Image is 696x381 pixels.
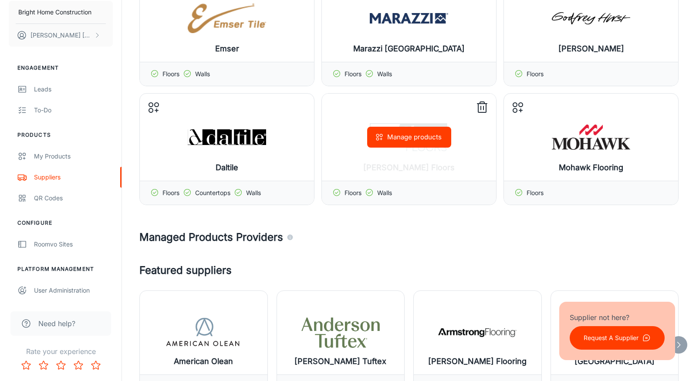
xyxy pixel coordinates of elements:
p: Floors [527,69,544,79]
p: Floors [345,69,362,79]
h4: Managed Products Providers [139,229,679,245]
button: Rate 5 star [87,357,105,374]
button: Request A Supplier [570,326,665,350]
p: Rate your experience [7,346,115,357]
div: To-do [34,105,113,115]
h6: [PERSON_NAME] [GEOGRAPHIC_DATA] [558,343,672,368]
p: Floors [162,188,179,198]
p: Request A Supplier [584,333,639,343]
h6: [PERSON_NAME] Flooring [428,355,527,368]
div: QR Codes [34,193,113,203]
div: My Products [34,152,113,161]
p: Floors [527,188,544,198]
p: Walls [377,188,392,198]
div: Leads [34,84,113,94]
p: Floors [345,188,362,198]
p: Walls [246,188,261,198]
h6: American Olean [174,355,233,368]
h4: Featured suppliers [139,263,679,278]
div: Suppliers [34,172,113,182]
img: Armstrong Flooring [438,315,517,350]
button: Rate 2 star [35,357,52,374]
button: Rate 3 star [52,357,70,374]
button: [PERSON_NAME] [PERSON_NAME] [9,24,113,47]
p: Supplier not here? [570,312,665,323]
img: American Olean [164,315,243,350]
div: Agencies and suppliers who work with us to automatically identify the specific products you carry [287,229,294,245]
div: Roomvo Sites [34,239,113,249]
span: Need help? [38,318,75,329]
p: Bright Home Construction [18,7,91,17]
p: Walls [377,69,392,79]
button: Rate 4 star [70,357,87,374]
h6: [PERSON_NAME] Tuftex [294,355,386,368]
p: Floors [162,69,179,79]
p: Walls [195,69,210,79]
img: Anderson Tuftex [301,315,380,350]
button: Rate 1 star [17,357,35,374]
button: Manage products [367,127,451,148]
button: Bright Home Construction [9,1,113,24]
p: Countertops [195,188,230,198]
div: User Administration [34,286,113,295]
p: [PERSON_NAME] [PERSON_NAME] [30,30,92,40]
